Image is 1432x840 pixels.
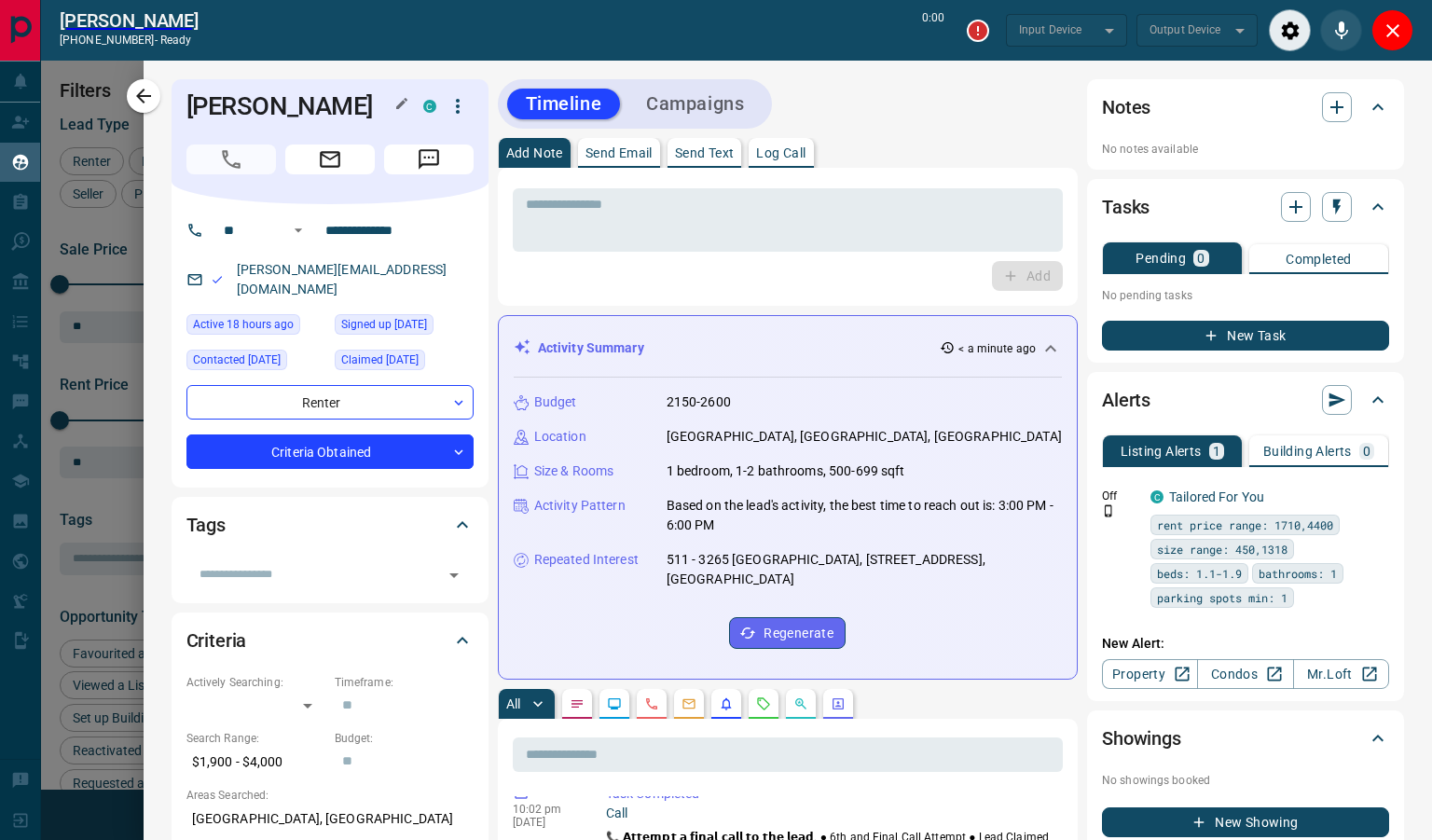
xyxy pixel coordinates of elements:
[1102,321,1389,351] button: New Task
[384,145,474,174] span: Message
[1102,772,1389,789] p: No showings booked
[1102,488,1139,504] p: Off
[534,496,626,516] p: Activity Pattern
[335,730,474,747] p: Budget:
[160,34,192,47] span: ready
[922,9,944,51] p: 0:00
[341,315,427,334] span: Signed up [DATE]
[667,427,1062,447] p: [GEOGRAPHIC_DATA], [GEOGRAPHIC_DATA], [GEOGRAPHIC_DATA]
[1102,504,1115,517] svg: Push Notification Only
[585,146,653,159] p: Send Email
[1102,723,1181,753] h2: Showings
[1263,445,1352,458] p: Building Alerts
[1121,445,1202,458] p: Listing Alerts
[627,89,763,119] button: Campaigns
[667,392,731,412] p: 2150-2600
[186,314,325,340] div: Thu Aug 14 2025
[1157,588,1287,607] span: parking spots min: 1
[186,674,325,691] p: Actively Searching:
[1102,634,1389,654] p: New Alert:
[570,696,585,711] svg: Notes
[211,273,224,286] svg: Email Valid
[682,696,696,711] svg: Emails
[514,331,1062,365] div: Activity Summary< a minute ago
[506,146,563,159] p: Add Note
[831,696,846,711] svg: Agent Actions
[606,804,1055,823] p: Call
[667,461,905,481] p: 1 bedroom, 1-2 bathrooms, 500-699 sqft
[285,145,375,174] span: Email
[186,787,474,804] p: Areas Searched:
[729,617,846,649] button: Regenerate
[186,626,247,655] h2: Criteria
[1363,445,1370,458] p: 0
[1213,445,1220,458] p: 1
[1102,92,1150,122] h2: Notes
[1197,252,1205,265] p: 0
[186,804,474,834] p: [GEOGRAPHIC_DATA], [GEOGRAPHIC_DATA]
[534,392,577,412] p: Budget
[513,816,578,829] p: [DATE]
[1157,540,1287,558] span: size range: 450,1318
[186,618,474,663] div: Criteria
[1102,659,1198,689] a: Property
[513,803,578,816] p: 10:02 pm
[1102,141,1389,158] p: No notes available
[1102,378,1389,422] div: Alerts
[186,350,325,376] div: Tue Aug 12 2025
[193,315,294,334] span: Active 18 hours ago
[1293,659,1389,689] a: Mr.Loft
[1157,516,1333,534] span: rent price range: 1710,4400
[1320,9,1362,51] div: Mute
[667,550,1062,589] p: 511 - 3265 [GEOGRAPHIC_DATA], [STREET_ADDRESS], [GEOGRAPHIC_DATA]
[793,696,808,711] svg: Opportunities
[534,461,614,481] p: Size & Rooms
[958,340,1036,357] p: < a minute ago
[1169,489,1264,504] a: Tailored For You
[644,696,659,711] svg: Calls
[237,262,447,296] a: [PERSON_NAME][EMAIL_ADDRESS][DOMAIN_NAME]
[1150,490,1163,503] div: condos.ca
[1102,192,1150,222] h2: Tasks
[1286,253,1352,266] p: Completed
[1102,185,1389,229] div: Tasks
[186,747,325,778] p: $1,900 - $4,000
[60,9,199,32] h2: [PERSON_NAME]
[607,696,622,711] svg: Lead Browsing Activity
[534,427,586,447] p: Location
[186,503,474,547] div: Tags
[186,510,226,540] h2: Tags
[335,314,474,340] div: Sat Aug 09 2025
[1102,85,1389,130] div: Notes
[186,730,325,747] p: Search Range:
[538,338,644,358] p: Activity Summary
[193,351,281,369] span: Contacted [DATE]
[756,696,771,711] svg: Requests
[423,100,436,113] div: condos.ca
[1371,9,1413,51] div: Close
[186,385,474,420] div: Renter
[1136,252,1186,265] p: Pending
[1102,282,1389,310] p: No pending tasks
[1157,564,1242,583] span: beds: 1.1-1.9
[287,219,310,241] button: Open
[335,350,474,376] div: Tue Aug 12 2025
[1102,807,1389,837] button: New Showing
[1269,9,1311,51] div: Audio Settings
[756,146,805,159] p: Log Call
[186,91,395,121] h1: [PERSON_NAME]
[60,32,199,48] p: [PHONE_NUMBER] -
[186,145,276,174] span: Call
[675,146,735,159] p: Send Text
[335,674,474,691] p: Timeframe:
[1259,564,1337,583] span: bathrooms: 1
[186,434,474,469] div: Criteria Obtained
[667,496,1062,535] p: Based on the lead's activity, the best time to reach out is: 3:00 PM - 6:00 PM
[534,550,639,570] p: Repeated Interest
[719,696,734,711] svg: Listing Alerts
[441,562,467,588] button: Open
[507,89,621,119] button: Timeline
[1102,716,1389,761] div: Showings
[341,351,419,369] span: Claimed [DATE]
[1102,385,1150,415] h2: Alerts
